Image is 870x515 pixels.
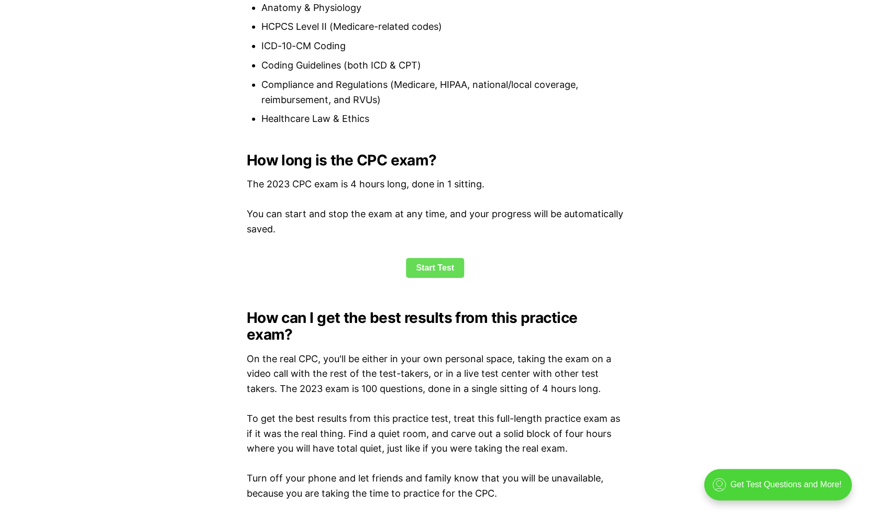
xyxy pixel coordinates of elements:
li: Anatomy & Physiology [261,1,624,16]
a: Start Test [406,258,464,278]
li: Healthcare Law & Ethics [261,111,624,127]
p: On the real CPC, you'll be either in your own personal space, taking the exam on a video call wit... [247,352,624,397]
li: HCPCS Level II (Medicare-related codes) [261,19,624,35]
p: You can start and stop the exam at any time, and your progress will be automatically saved. [247,207,624,237]
p: Turn off your phone and let friends and family know that you will be unavailable, because you are... [247,471,624,501]
iframe: portal-trigger [695,464,870,515]
li: ICD-10-CM Coding [261,39,624,54]
h2: How long is the CPC exam? [247,152,624,169]
h2: How can I get the best results from this practice exam? [247,309,624,343]
p: The 2023 CPC exam is 4 hours long, done in 1 sitting. [247,177,624,192]
li: Compliance and Regulations (Medicare, HIPAA, national/local coverage, reimbursement, and RVUs) [261,77,624,108]
li: Coding Guidelines (both ICD & CPT) [261,58,624,73]
p: To get the best results from this practice test, treat this full-length practice exam as if it wa... [247,411,624,456]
